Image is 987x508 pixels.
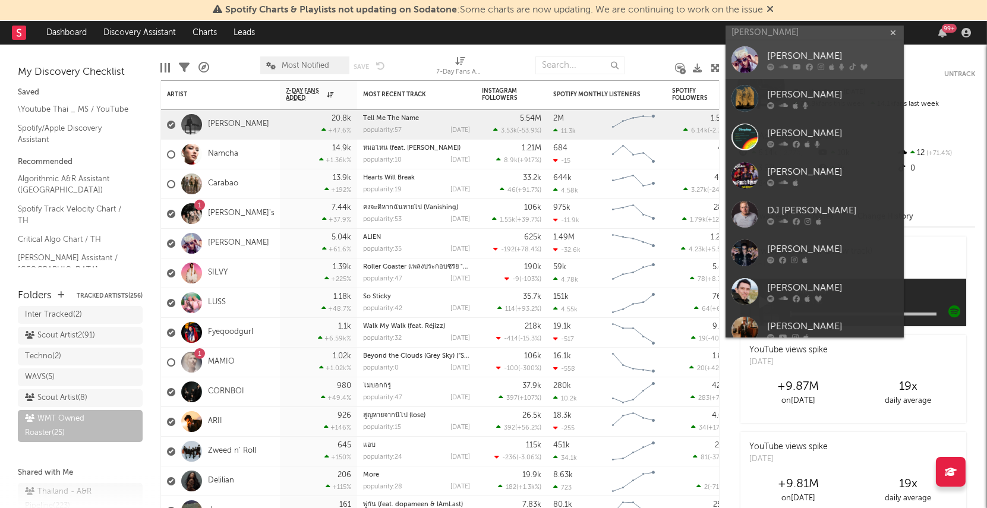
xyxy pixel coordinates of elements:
[517,425,540,431] span: +56.2 %
[363,204,458,211] a: คงจะดีหากฉันหายไป (Vanishing)
[363,353,639,359] a: Beyond the Clouds (Grey Sky) [“Shine” Original Soundtrack - The Other Side of the Moon]
[553,441,570,449] div: 451k
[683,186,731,194] div: ( )
[18,122,131,146] a: Spotify/Apple Discovery Assistant
[332,115,351,122] div: 20.8k
[522,471,541,479] div: 19.9k
[208,327,253,337] a: Fyeqoodgurl
[338,412,351,419] div: 926
[332,144,351,152] div: 14.9k
[208,476,234,486] a: Delilian
[726,40,904,79] a: [PERSON_NAME]
[767,49,898,64] div: [PERSON_NAME]
[896,161,975,176] div: 0
[502,455,516,461] span: -236
[319,364,351,372] div: +1.02k %
[853,380,963,394] div: 19 x
[18,410,143,442] a: WMT Owned Roaster(25)
[767,281,898,295] div: [PERSON_NAME]
[553,276,578,283] div: 4.78k
[506,484,516,491] span: 182
[512,276,519,283] span: -9
[553,246,581,254] div: -32.6k
[525,323,541,330] div: 218k
[167,91,256,98] div: Artist
[363,412,470,419] div: สูญหายจากนี้ไป (lose)
[25,329,95,343] div: Scout Artist2 ( 91 )
[333,174,351,182] div: 13.9k
[363,424,401,431] div: popularity: 15
[709,187,730,194] span: -24.3 %
[607,169,660,199] svg: Chart title
[363,395,402,401] div: popularity: 47
[450,424,470,431] div: [DATE]
[607,199,660,229] svg: Chart title
[521,276,540,283] span: -103 %
[698,395,709,402] span: 283
[697,365,705,372] span: 20
[363,412,425,419] a: สูญหายจากนี้ไป (lose)
[708,425,730,431] span: +17.2 %
[853,477,963,491] div: 19 x
[363,305,402,312] div: popularity: 42
[363,264,470,270] div: Roller Coaster (เพลงประกอบซีรีย์ "Roller Coaster รักขบวนนี้หัวใจเกือบวาย")
[18,389,143,407] a: Scout Artist(8)
[553,335,574,343] div: -517
[553,412,572,419] div: 18.3k
[767,127,898,141] div: [PERSON_NAME]
[179,51,190,85] div: Filters
[553,216,579,224] div: -11.9k
[376,60,385,71] button: Undo the changes to the current view.
[450,484,470,490] div: [DATE]
[712,306,730,313] span: +60 %
[702,306,710,313] span: 64
[363,187,402,193] div: popularity: 19
[363,276,402,282] div: popularity: 47
[607,466,660,496] svg: Chart title
[363,472,470,478] div: More
[496,156,541,164] div: ( )
[494,453,541,461] div: ( )
[208,357,235,367] a: MAMIO
[517,217,540,223] span: +39.7 %
[925,150,952,157] span: +71.4 %
[691,187,707,194] span: 3.27k
[506,395,518,402] span: 397
[607,318,660,348] svg: Chart title
[319,156,351,164] div: +1.36k %
[363,323,445,330] a: Walk My Walk (feat. Réjizz)
[522,412,541,419] div: 26.5k
[672,87,714,102] div: Spotify Followers
[95,21,184,45] a: Discovery Assistant
[524,204,541,212] div: 106k
[333,263,351,271] div: 1.39k
[519,157,540,164] span: +917 %
[553,305,578,313] div: 4.55k
[333,352,351,360] div: 1.02k
[493,127,541,134] div: ( )
[699,336,706,342] span: 19
[522,144,541,152] div: 1.21M
[749,356,828,368] div: [DATE]
[226,5,764,15] span: : Some charts are now updating. We are continuing to work on the issue
[501,247,515,253] span: -192
[18,103,131,116] a: \Youtube Thai _ MS / YouTube
[524,234,541,241] div: 625k
[767,165,898,179] div: [PERSON_NAME]
[18,172,131,197] a: Algorithmic A&R Assistant ([GEOGRAPHIC_DATA])
[363,294,391,300] a: So Sticky
[208,268,228,278] a: SILVY
[77,293,143,299] button: Tracked Artists(256)
[208,387,244,397] a: CORNBOI
[607,229,660,258] svg: Chart title
[689,247,705,253] span: 4.23k
[18,203,131,227] a: Spotify Track Velocity Chart / TH
[282,62,329,70] span: Most Notified
[338,323,351,330] div: 1.1k
[450,454,470,460] div: [DATE]
[363,442,376,449] a: แอบ
[726,26,904,40] input: Search for artists
[450,305,470,312] div: [DATE]
[363,383,470,389] div: ไม่บอกก็รู้
[726,234,904,272] a: [PERSON_NAME]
